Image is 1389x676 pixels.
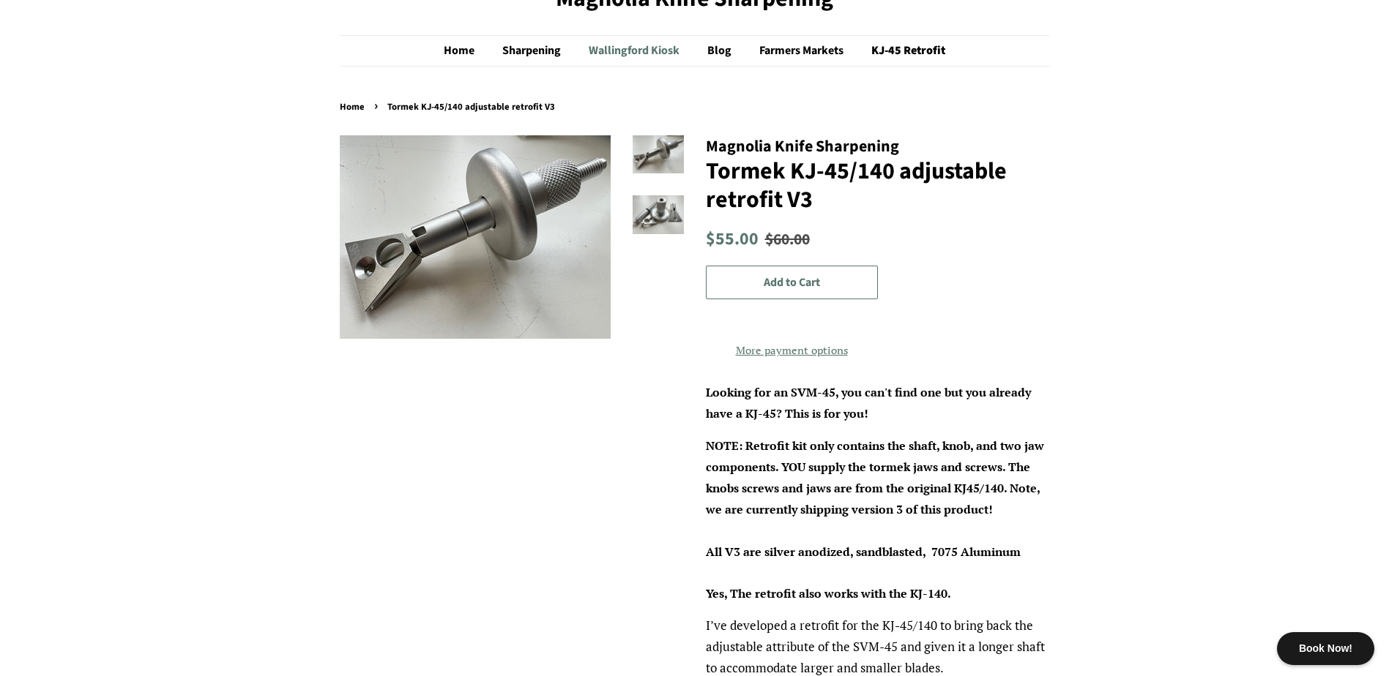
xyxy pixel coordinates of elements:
a: Wallingford Kiosk [578,36,694,66]
a: Sharpening [491,36,576,66]
span: › [374,97,381,115]
span: Tormek KJ-45/140 adjustable retrofit V3 [387,100,559,113]
button: Add to Cart [706,266,878,300]
h1: Tormek KJ-45/140 adjustable retrofit V3 [706,157,1050,214]
span: NOTE: Retrofit kit only contains the shaft, knob, and two jaw components. YOU supply the tormek j... [706,437,1044,601]
a: Home [444,36,489,66]
s: $60.00 [765,228,810,251]
img: Tormek KJ-45/140 adjustable retrofit V3 [633,195,684,234]
span: Looking for an SVM-45, you can't find one but you already have a KJ-45? This is for you! [706,384,1031,421]
a: Blog [696,36,746,66]
img: Tormek KJ-45/140 adjustable retrofit V3 [633,135,684,174]
nav: breadcrumbs [340,99,1050,116]
span: Add to Cart [764,274,820,290]
a: Farmers Markets [748,36,858,66]
span: $55.00 [706,227,759,252]
div: Book Now! [1277,632,1374,665]
a: Home [340,100,368,113]
span: Magnolia Knife Sharpening [706,135,899,158]
a: KJ-45 Retrofit [860,36,945,66]
img: Tormek KJ-45/140 adjustable retrofit V3 [340,135,611,339]
a: More payment options [706,339,878,360]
